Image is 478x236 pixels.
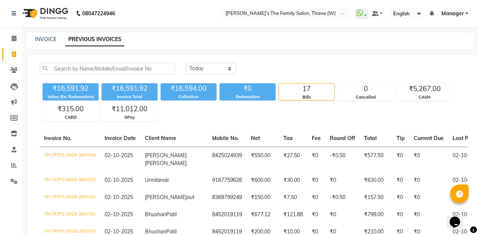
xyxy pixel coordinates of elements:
[145,177,160,183] span: Urmila
[360,172,392,189] td: ₹630.00
[441,10,464,18] span: Manager
[338,94,393,100] div: Cancelled
[145,211,166,218] span: Bhushan
[105,211,133,218] span: 02-10-2025
[220,94,276,100] div: Redemption
[409,206,448,223] td: ₹0
[105,152,133,159] span: 02-10-2025
[40,63,175,74] input: Search by Name/Mobile/Email/Invoice No
[279,206,307,223] td: ₹121.88
[212,135,239,142] span: Mobile No.
[102,83,158,94] div: ₹16,591.92
[279,147,307,172] td: ₹27.50
[338,84,393,94] div: 0
[360,189,392,206] td: ₹157.50
[145,160,187,167] span: [PERSON_NAME]
[279,189,307,206] td: ₹7.50
[364,135,377,142] span: Total
[208,189,246,206] td: 8369799249
[392,172,409,189] td: ₹0
[251,135,260,142] span: Net
[279,172,307,189] td: ₹30.00
[307,172,325,189] td: ₹0
[105,194,133,201] span: 02-10-2025
[43,104,98,114] div: ₹315.00
[102,114,157,121] div: GPay
[40,147,100,172] td: TH / RTFS /2025-26/3704
[145,135,176,142] span: Client Name
[220,83,276,94] div: ₹0
[160,177,169,183] span: nair
[35,36,56,43] a: INVOICE
[447,206,471,229] iframe: chat widget
[307,206,325,223] td: ₹0
[397,135,405,142] span: Tip
[43,94,99,100] div: Value (Ex. Redemption)
[283,135,293,142] span: Tax
[105,228,133,235] span: 02-10-2025
[161,94,217,100] div: Collection
[102,94,158,100] div: Invoice Total
[246,206,279,223] td: ₹677.12
[145,194,187,201] span: [PERSON_NAME]
[414,135,444,142] span: Current Due
[166,228,177,235] span: Patil
[145,152,187,159] span: [PERSON_NAME]
[392,147,409,172] td: ₹0
[325,189,360,206] td: -₹0.50
[246,189,279,206] td: ₹150.00
[102,104,157,114] div: ₹11,012.00
[40,172,100,189] td: TH / RTFS /2025-26/3703
[397,84,452,94] div: ₹5,267.00
[208,147,246,172] td: 8425024939
[360,147,392,172] td: ₹577.50
[325,147,360,172] td: -₹0.50
[208,206,246,223] td: 8452019119
[44,135,72,142] span: Invoice No.
[307,189,325,206] td: ₹0
[392,206,409,223] td: ₹0
[279,94,334,100] div: Bills
[187,194,195,201] span: aut
[325,206,360,223] td: ₹0
[330,135,355,142] span: Round Off
[161,83,217,94] div: ₹16,594.00
[409,189,448,206] td: ₹0
[360,206,392,223] td: ₹799.00
[312,135,321,142] span: Fee
[208,172,246,189] td: 9167759626
[409,172,448,189] td: ₹0
[40,206,100,223] td: TH / RTFS /2025-26/3701
[19,3,70,24] img: logo
[105,177,133,183] span: 02-10-2025
[279,84,334,94] div: 17
[397,94,452,100] div: CASH
[65,33,124,46] a: PREVIOUS INVOICES
[43,114,98,121] div: CARD
[392,189,409,206] td: ₹0
[325,172,360,189] td: ₹0
[40,189,100,206] td: TH / RTFS /2025-26/3702
[105,135,136,142] span: Invoice Date
[246,147,279,172] td: ₹550.00
[246,172,279,189] td: ₹600.00
[409,147,448,172] td: ₹0
[43,83,99,94] div: ₹16,591.92
[145,228,166,235] span: Bhushan
[82,3,115,24] b: 08047224946
[307,147,325,172] td: ₹0
[166,211,177,218] span: Patil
